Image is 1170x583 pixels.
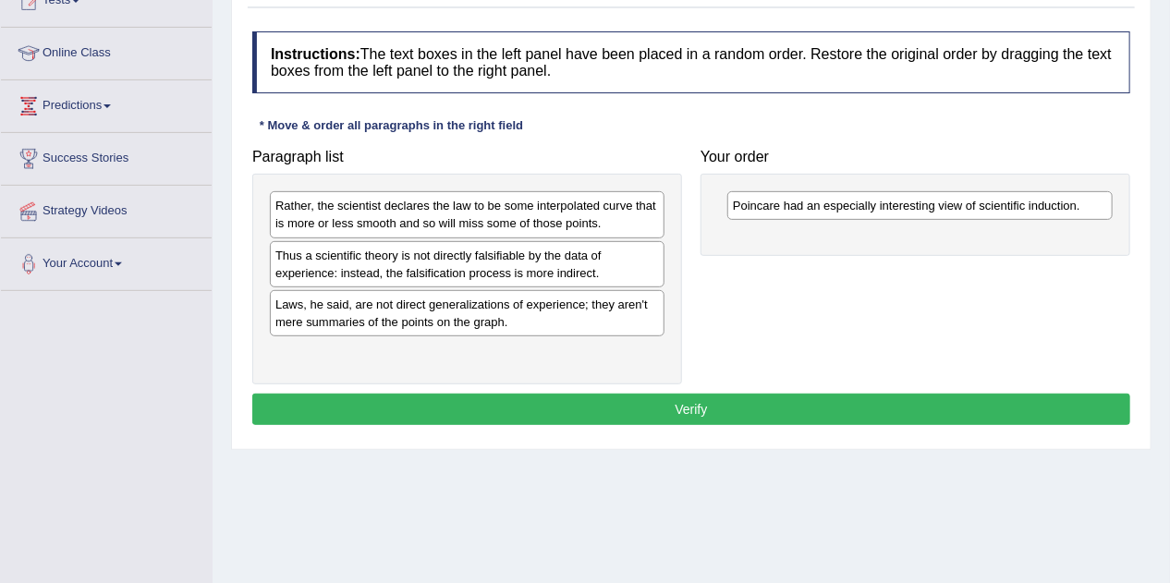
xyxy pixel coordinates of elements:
button: Verify [252,394,1130,425]
a: Your Account [1,238,212,285]
h4: Paragraph list [252,149,682,165]
div: Laws, he said, are not direct generalizations of experience; they aren't mere summaries of the po... [270,290,664,336]
div: Thus a scientific theory is not directly falsifiable by the data of experience: instead, the fals... [270,241,664,287]
a: Online Class [1,28,212,74]
a: Predictions [1,80,212,127]
div: Rather, the scientist declares the law to be some interpolated curve that is more or less smooth ... [270,191,664,237]
a: Success Stories [1,133,212,179]
b: Instructions: [271,46,360,62]
div: Poincare had an especially interesting view of scientific induction. [727,191,1113,220]
a: Strategy Videos [1,186,212,232]
h4: Your order [701,149,1130,165]
div: * Move & order all paragraphs in the right field [252,116,530,134]
h4: The text boxes in the left panel have been placed in a random order. Restore the original order b... [252,31,1130,93]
